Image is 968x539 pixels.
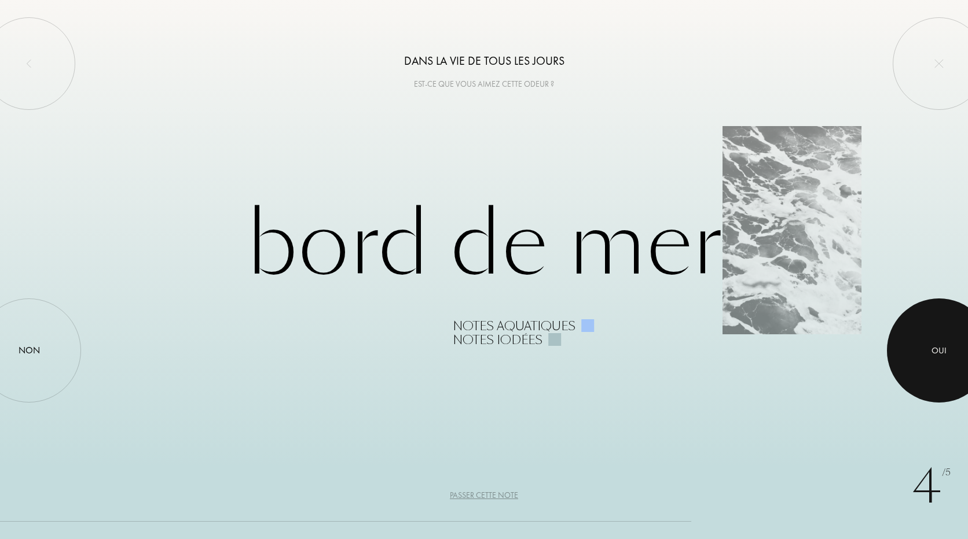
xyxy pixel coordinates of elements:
[450,489,518,501] div: Passer cette note
[453,333,542,347] div: Notes iodées
[97,192,871,347] div: Bord de Mer
[19,344,40,357] div: Non
[912,452,951,522] div: 4
[932,344,947,357] div: Oui
[24,59,34,68] img: left_onboard.svg
[934,59,944,68] img: quit_onboard.svg
[453,319,575,333] div: Notes aquatiques
[942,466,951,479] span: /5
